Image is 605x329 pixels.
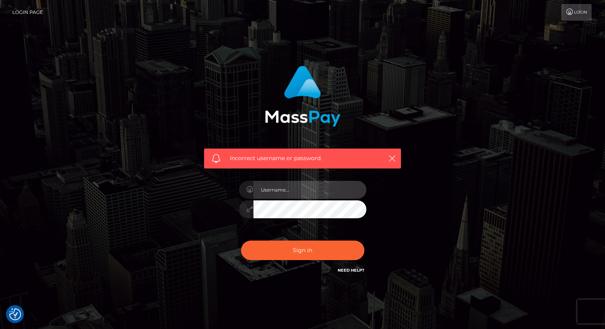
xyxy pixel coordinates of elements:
[338,268,364,273] a: Need Help?
[241,241,364,260] button: Sign in
[12,4,43,21] a: Login Page
[230,154,375,163] span: Incorrect username or password.
[561,4,591,21] a: Login
[9,308,21,320] button: Consent Preferences
[253,181,366,199] input: Username...
[9,308,21,320] img: Revisit consent button
[265,66,340,127] img: MassPay Login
